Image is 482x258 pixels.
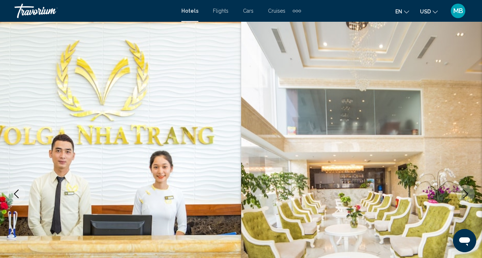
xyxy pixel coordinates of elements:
[453,229,476,252] iframe: Кнопка запуска окна обмена сообщениями
[420,9,431,14] span: USD
[7,185,25,203] button: Previous image
[420,6,438,17] button: Change currency
[395,6,409,17] button: Change language
[181,8,198,14] a: Hotels
[243,8,254,14] a: Cars
[15,4,174,18] a: Travorium
[293,5,301,17] button: Extra navigation items
[453,7,463,14] span: MB
[457,185,475,203] button: Next image
[395,9,402,14] span: en
[213,8,228,14] a: Flights
[449,3,467,18] button: User Menu
[268,8,285,14] a: Cruises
